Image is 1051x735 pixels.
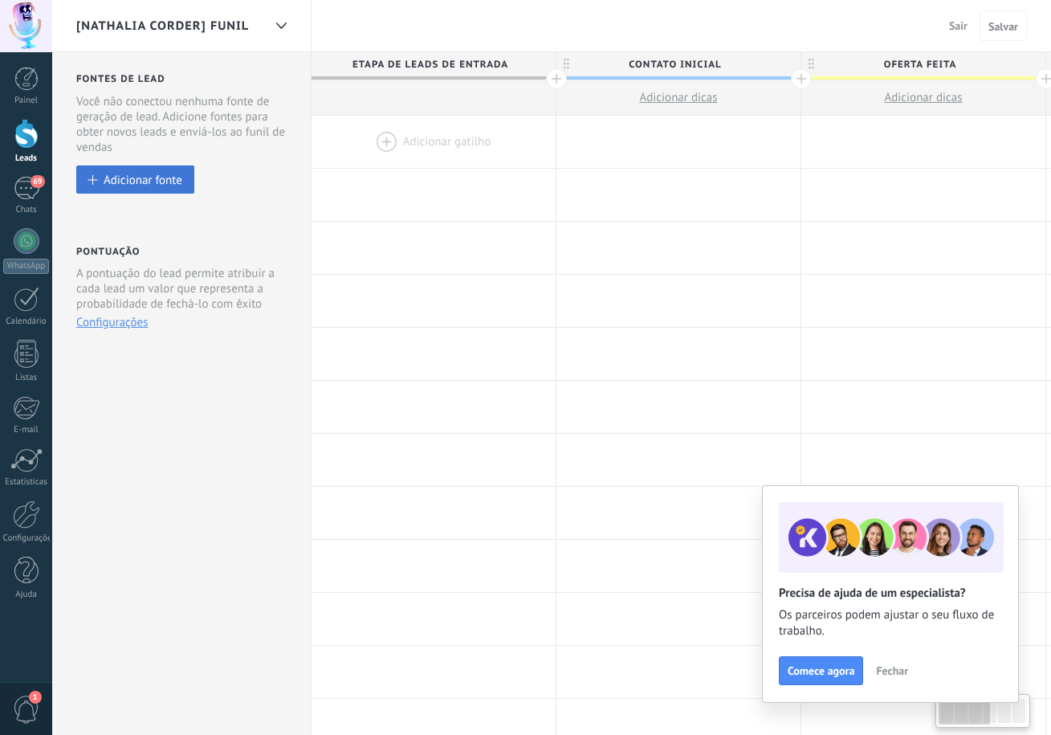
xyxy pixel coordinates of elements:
[779,656,863,685] button: Comece agora
[980,10,1027,41] button: Salvar
[76,246,141,258] h2: Pontuação
[788,665,854,676] span: Comece agora
[3,425,50,435] div: E-mail
[3,205,50,215] div: Chats
[3,590,50,600] div: Ajuda
[76,315,148,330] button: Configurações
[3,533,50,544] div: Configurações
[988,21,1018,32] span: Salvar
[76,266,276,312] p: A pontuação do lead permite atribuir a cada lead um valor que representa a probabilidade de fechá...
[76,94,290,155] div: Você não conectou nenhuma fonte de geração de lead. Adicione fontes para obter novos leads e envi...
[76,73,290,85] h2: Fontes de lead
[76,165,194,194] button: Adicionar fonte
[31,175,44,188] span: 69
[29,691,42,704] span: 1
[104,173,182,186] div: Adicionar fonte
[3,96,50,106] div: Painel
[943,14,974,38] button: Sair
[884,90,962,105] span: Adicionar dicas
[779,607,1002,639] span: Os parceiros podem ajustar o seu fluxo de trabalho.
[3,373,50,383] div: Listas
[76,18,249,34] span: [NATHALIA CORDER] Funil
[556,52,800,76] div: Contato inicial
[556,80,800,115] button: Adicionar dicas
[267,10,295,42] div: [NATHALIA CORDER] Funil
[3,153,50,164] div: Leads
[3,316,50,327] div: Calendário
[876,665,908,676] span: Fechar
[801,52,1037,77] span: Oferta feita
[3,477,50,488] div: Estatísticas
[3,259,49,274] div: WhatsApp
[312,52,548,77] span: Etapa de leads de entrada
[312,52,556,76] div: Etapa de leads de entrada
[639,90,717,105] span: Adicionar dicas
[801,80,1045,115] button: Adicionar dicas
[556,52,792,77] span: Contato inicial
[779,586,1002,601] h2: Precisa de ajuda de um especialista?
[949,18,967,33] span: Sair
[869,659,915,683] button: Fechar
[801,52,1045,76] div: Oferta feita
